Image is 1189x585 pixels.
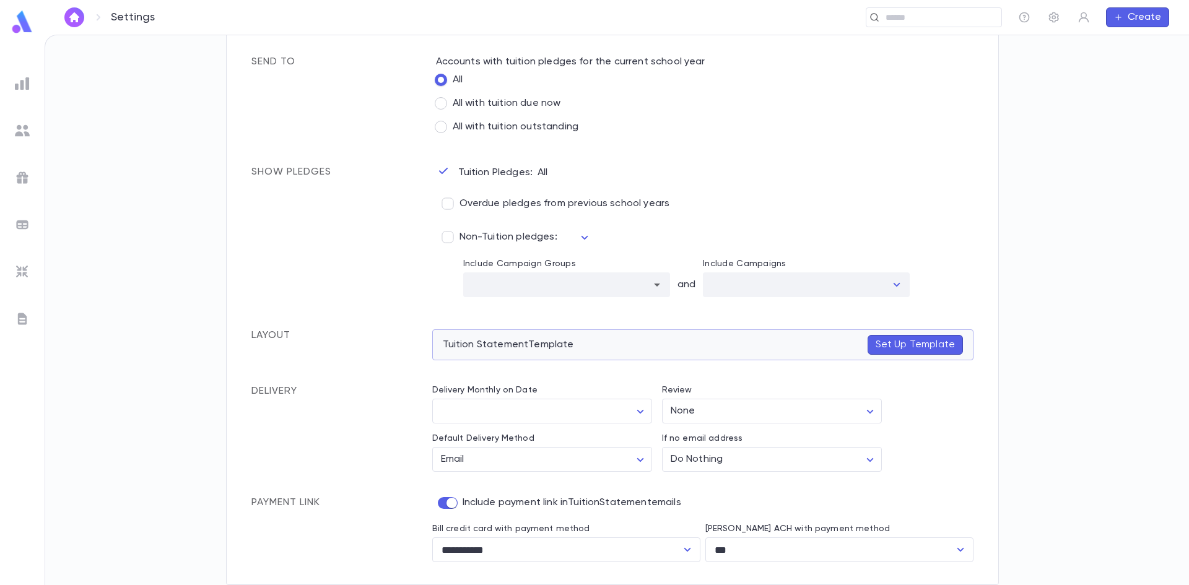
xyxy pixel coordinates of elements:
div: Email [432,448,652,472]
img: students_grey.60c7aba0da46da39d6d829b817ac14fc.svg [15,123,30,138]
img: batches_grey.339ca447c9d9533ef1741baa751efc33.svg [15,217,30,232]
p: Settings [111,11,155,24]
p: Include payment link in TuitionStatement emails [463,496,681,509]
p: Accounts with tuition pledges for the current school year [436,56,974,68]
span: Email [441,454,464,464]
span: Layout [251,331,290,340]
button: Create [1106,7,1169,27]
div: All [436,154,548,182]
label: Default Delivery Method [432,433,534,443]
div: Do Nothing [662,448,882,472]
span: Show Pledges [251,167,331,177]
span: Do Nothing [671,454,723,464]
img: home_white.a664292cf8c1dea59945f0da9f25487c.svg [67,12,82,22]
p: Set Up Template [876,339,955,351]
button: Open [952,541,969,558]
span: Non-Tuition pledges: [459,231,557,243]
label: Bill credit card with payment method [432,524,590,534]
div: Tuition Statement Template [432,329,974,360]
span: Overdue pledges from previous school years [459,197,670,210]
button: Set Up Template [868,335,963,355]
label: If no email address [662,433,743,443]
span: Payment Link [251,498,320,508]
span: All with tuition outstanding [453,121,578,133]
span: All [453,74,463,86]
span: Delivery [251,385,297,397]
img: logo [10,10,35,34]
p: and [670,265,703,291]
p: Tuition Pledges: [458,167,538,179]
div: None [662,399,882,423]
label: Review [662,385,692,395]
p: Include Campaigns [703,259,910,269]
span: All with tuition due now [453,97,561,110]
img: letters_grey.7941b92b52307dd3b8a917253454ce1c.svg [15,311,30,326]
img: imports_grey.530a8a0e642e233f2baf0ef88e8c9fcb.svg [15,264,30,279]
img: campaigns_grey.99e729a5f7ee94e3726e6486bddda8f1.svg [15,170,30,185]
img: reports_grey.c525e4749d1bce6a11f5fe2a8de1b229.svg [15,76,30,91]
span: None [671,406,695,416]
span: Send To [251,57,295,67]
label: [PERSON_NAME] ACH with payment method [705,524,890,534]
div: ​ [432,399,652,423]
p: Include Campaign Groups [463,259,670,269]
button: Open [679,541,696,558]
label: Delivery Monthly on Date [432,385,538,395]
